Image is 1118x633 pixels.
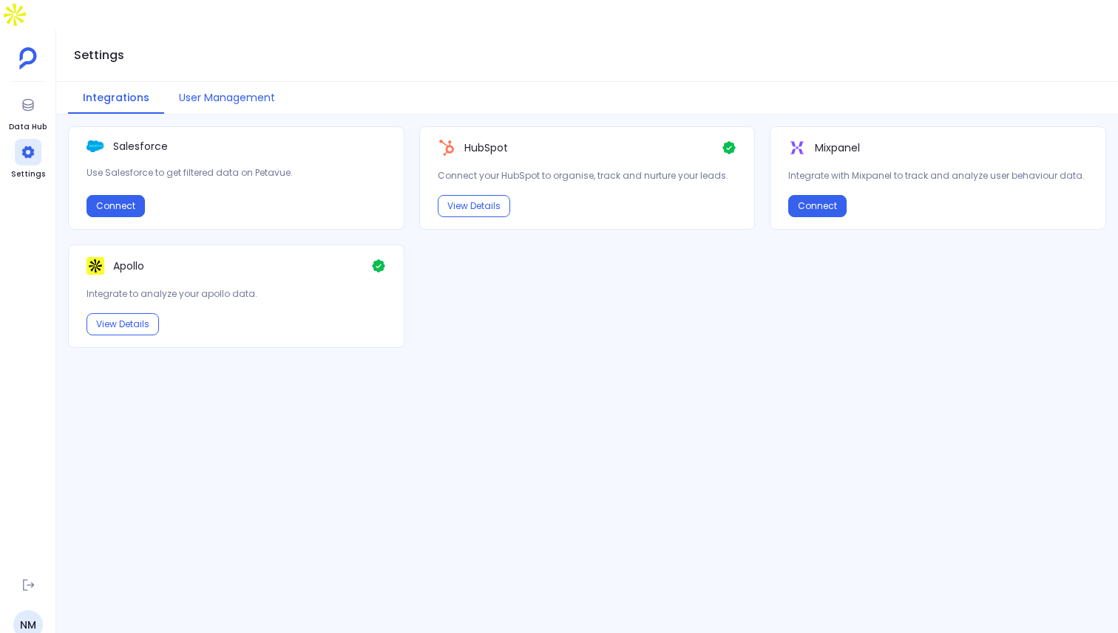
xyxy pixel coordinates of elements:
[438,195,510,217] button: View Details
[9,121,47,133] span: Data Hub
[438,168,737,183] p: Connect your HubSpot to organise, track and nurture your leads.
[11,168,45,180] span: Settings
[74,45,124,66] h1: Settings
[9,92,47,133] a: Data Hub
[113,139,168,154] p: Salesforce
[11,139,45,180] a: Settings
[87,313,159,335] button: View Details
[722,139,736,157] img: Check Icon
[788,195,847,217] button: Connect
[464,140,508,155] p: HubSpot
[113,259,144,273] p: Apollo
[87,165,386,180] p: Use Salesforce to get filtered data on Petavue.
[815,140,860,155] p: Mixpanel
[87,195,145,217] button: Connect
[371,257,386,275] img: Check Icon
[164,82,290,114] button: User Management
[788,168,1088,183] p: Integrate with Mixpanel to track and analyze user behaviour data.
[19,47,37,69] img: petavue logo
[68,82,164,114] button: Integrations
[87,287,386,301] p: Integrate to analyze your apollo data.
